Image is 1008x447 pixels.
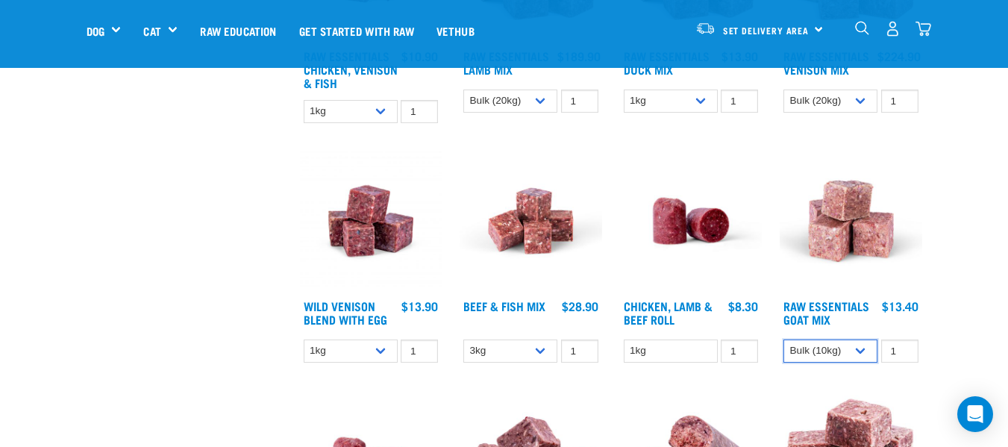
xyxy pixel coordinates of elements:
input: 1 [561,340,598,363]
a: Vethub [425,1,486,60]
input: 1 [561,90,598,113]
img: home-icon@2x.png [915,21,931,37]
img: van-moving.png [695,22,716,35]
a: Raw Essentials Chicken, Venison & Fish [304,52,398,86]
img: Venison Egg 1616 [300,150,442,293]
input: 1 [881,340,918,363]
input: 1 [401,100,438,123]
a: Raw Essentials Goat Mix [783,302,869,322]
a: Raw Education [189,1,287,60]
a: Chicken, Lamb & Beef Roll [624,302,713,322]
div: $28.90 [562,299,598,313]
a: Cat [143,22,160,40]
input: 1 [721,340,758,363]
div: $13.40 [882,299,918,313]
img: Raw Essentials Chicken Lamb Beef Bulk Minced Raw Dog Food Roll Unwrapped [620,150,763,293]
span: Set Delivery Area [723,28,810,33]
div: $13.90 [401,299,438,313]
input: 1 [721,90,758,113]
img: Goat M Ix 38448 [780,150,922,293]
img: Beef Mackerel 1 [460,150,602,293]
a: Wild Venison Blend with Egg [304,302,387,322]
a: Get started with Raw [288,1,425,60]
a: Beef & Fish Mix [463,302,545,309]
img: user.png [885,21,901,37]
a: Dog [87,22,104,40]
div: $8.30 [728,299,758,313]
div: Open Intercom Messenger [957,396,993,432]
input: 1 [881,90,918,113]
input: 1 [401,340,438,363]
img: home-icon-1@2x.png [855,21,869,35]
